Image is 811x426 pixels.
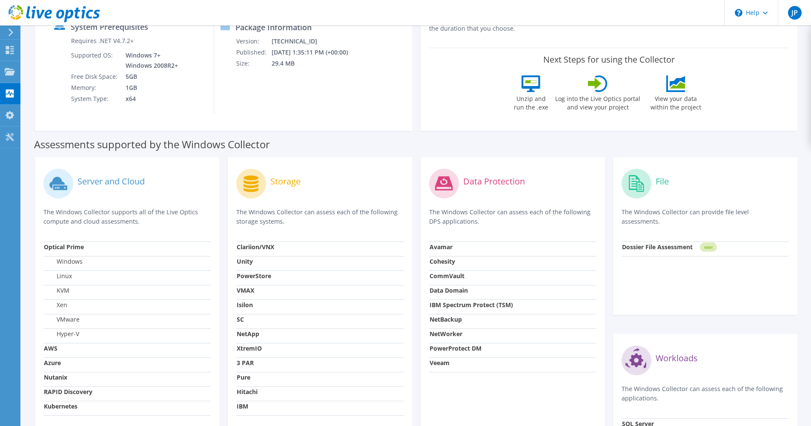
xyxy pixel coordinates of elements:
td: [DATE] 1:35:11 PM (+00:00) [271,47,359,58]
strong: Optical Prime [44,243,84,251]
p: The Windows Collector can assess each of the following storage systems. [236,207,404,226]
label: Package Information [235,23,312,32]
td: Supported OS: [71,50,119,71]
strong: Veeam [430,359,450,367]
strong: AWS [44,344,57,352]
label: Windows [44,257,83,266]
strong: Unity [237,257,253,265]
label: Workloads [656,354,698,363]
label: KVM [44,286,69,295]
td: 5GB [119,71,180,82]
strong: Data Domain [430,286,468,294]
strong: XtremIO [237,344,262,352]
strong: 3 PAR [237,359,254,367]
label: Log into the Live Optics portal and view your project [555,92,641,112]
strong: NetApp [237,330,259,338]
label: Next Steps for using the Collector [543,55,675,65]
strong: IBM [237,402,248,410]
strong: Isilon [237,301,253,309]
td: Memory: [71,82,119,93]
label: Server and Cloud [77,177,145,186]
strong: Azure [44,359,61,367]
label: Xen [44,301,67,309]
strong: NetWorker [430,330,462,338]
label: View your data within the project [645,92,706,112]
strong: Hitachi [237,388,258,396]
strong: Clariion/VNX [237,243,274,251]
tspan: NEW! [704,245,713,250]
strong: IBM Spectrum Protect (TSM) [430,301,513,309]
td: 29.4 MB [271,58,359,69]
label: System Prerequisites [71,23,148,31]
p: The Windows Collector can assess each of the following DPS applications. [429,207,596,226]
strong: Kubernetes [44,402,77,410]
strong: SC [237,315,244,323]
strong: Nutanix [44,373,67,381]
label: File [656,177,669,186]
td: System Type: [71,93,119,104]
strong: Cohesity [430,257,455,265]
strong: PowerStore [237,272,271,280]
td: x64 [119,93,180,104]
span: JP [788,6,802,20]
td: Free Disk Space: [71,71,119,82]
strong: PowerProtect DM [430,344,481,352]
strong: NetBackup [430,315,462,323]
td: Version: [236,36,271,47]
td: Size: [236,58,271,69]
label: Linux [44,272,72,280]
strong: Avamar [430,243,453,251]
td: Published: [236,47,271,58]
label: Hyper-V [44,330,79,338]
strong: Pure [237,373,250,381]
strong: CommVault [430,272,464,280]
strong: Dossier File Assessment [622,243,693,251]
p: The Windows Collector can assess each of the following applications. [622,384,789,403]
svg: \n [735,9,742,17]
label: Assessments supported by the Windows Collector [34,140,270,149]
label: Unzip and run the .exe [511,92,550,112]
label: VMware [44,315,80,324]
label: Data Protection [463,177,525,186]
td: [TECHNICAL_ID] [271,36,359,47]
p: The Windows Collector can provide file level assessments. [622,207,789,226]
td: Windows 7+ Windows 2008R2+ [119,50,180,71]
strong: VMAX [237,286,254,294]
td: 1GB [119,82,180,93]
label: Requires .NET V4.7.2+ [71,37,134,45]
strong: RAPID Discovery [44,388,92,396]
p: The Windows Collector supports all of the Live Optics compute and cloud assessments. [43,207,211,226]
label: Storage [270,177,301,186]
